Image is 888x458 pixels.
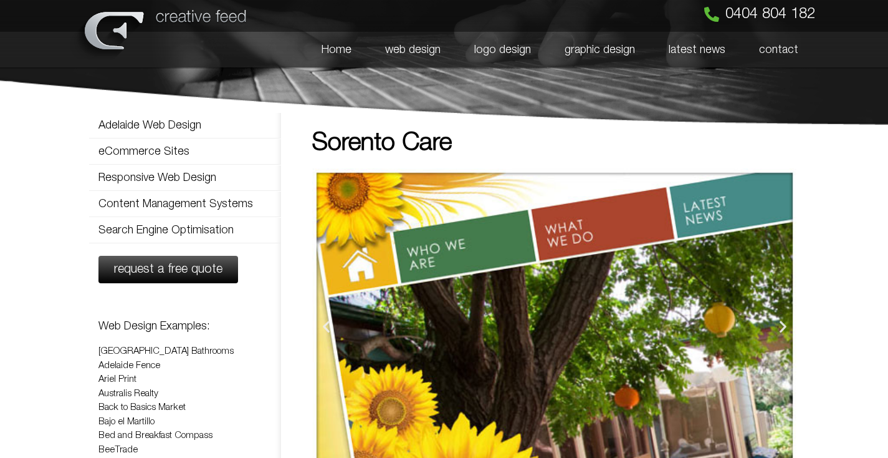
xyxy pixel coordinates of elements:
a: 0404 804 182 [704,7,815,22]
a: graphic design [548,32,652,68]
span: 0404 804 182 [725,7,815,22]
nav: Menu [89,112,281,243]
nav: Menu [257,32,815,68]
a: contact [742,32,815,68]
a: Back to Basics Market [98,403,186,412]
a: Adelaide Fence [98,361,160,370]
a: Home [305,32,368,68]
a: latest news [652,32,742,68]
a: Ariel Print [98,375,136,384]
a: request a free quote [98,256,238,283]
a: Content Management Systems [89,192,281,217]
span: request a free quote [114,263,222,276]
h3: Web Design Examples: [98,321,272,332]
a: [GEOGRAPHIC_DATA] Bathrooms [98,347,234,356]
div: Next slide [775,319,791,334]
a: Bajo el Martillo [98,417,155,426]
a: Search Engine Optimisation [89,218,281,243]
a: Bed and Breakfast Compass [98,431,212,440]
a: Responsive Web Design [89,165,281,190]
a: Adelaide Web Design [89,113,281,138]
a: logo design [457,32,548,68]
h1: Sorento Care [312,131,797,156]
div: Previous slide [318,319,334,334]
a: Australis Realty [98,389,158,398]
a: web design [368,32,457,68]
a: BeeTrade [98,446,138,454]
a: eCommerce Sites [89,139,281,164]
